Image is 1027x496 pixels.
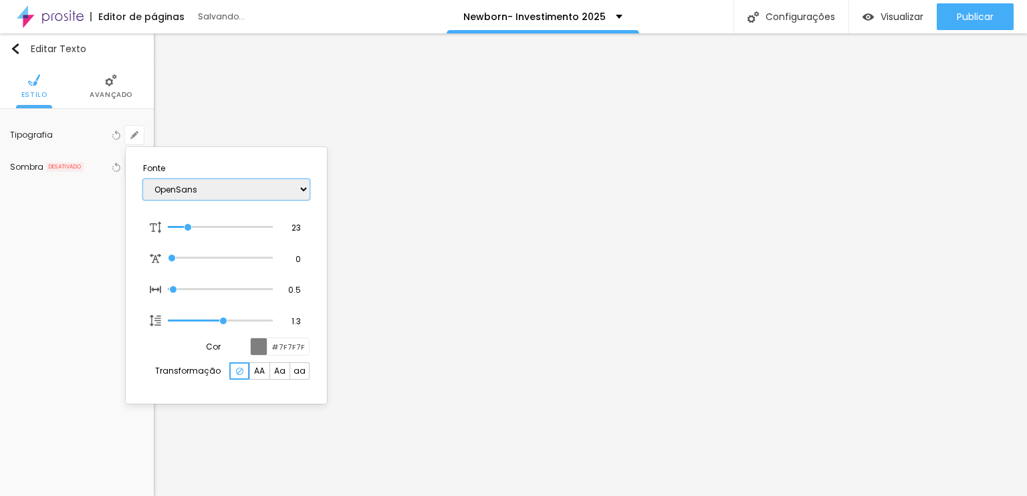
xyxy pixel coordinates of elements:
[254,367,265,375] span: AA
[155,367,221,375] p: Transformação
[294,367,306,375] span: aa
[236,368,243,375] img: Icone
[274,367,286,375] span: Aa
[150,283,162,295] img: Icon Font Size
[150,315,162,327] img: Icon row spacing
[150,221,162,233] img: Icon Font Size
[206,343,221,351] p: Cor
[150,253,162,265] img: Icon Letter Spacing
[143,164,310,172] p: Fonte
